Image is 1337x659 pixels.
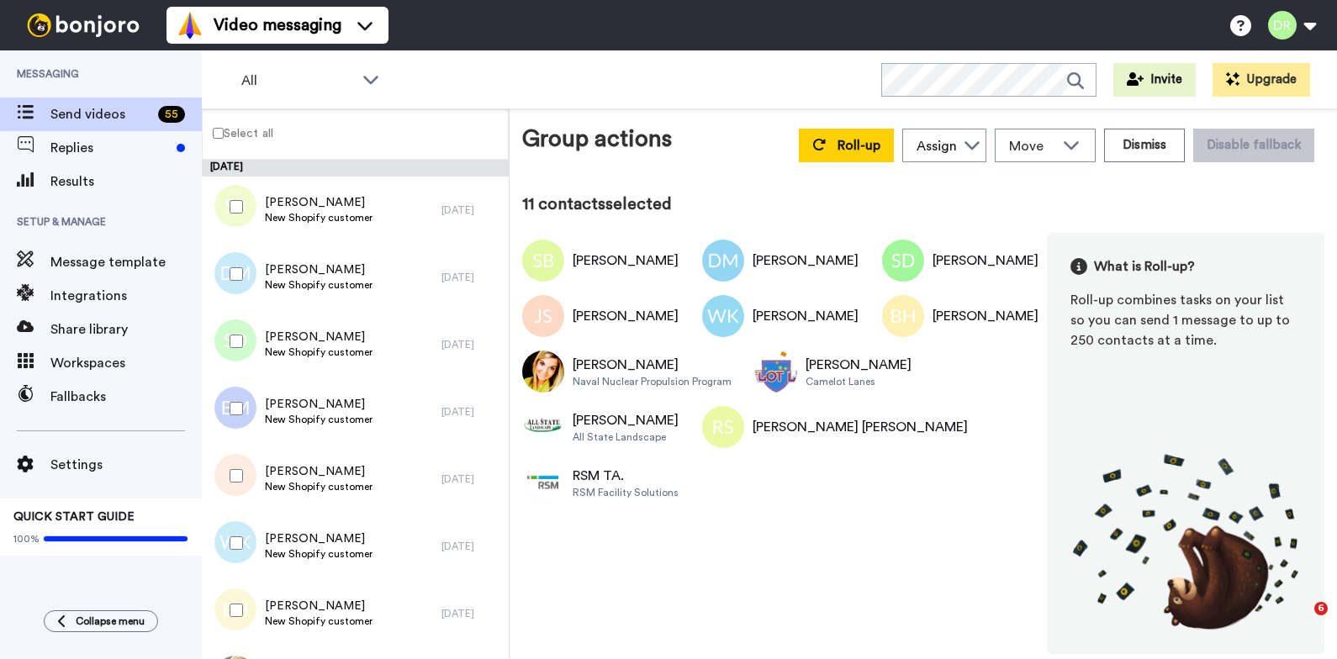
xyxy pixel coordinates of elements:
div: [DATE] [441,540,500,553]
span: [PERSON_NAME] [265,329,373,345]
span: What is Roll-up? [1094,256,1195,277]
div: Assign [917,136,957,156]
iframe: Intercom live chat [1280,602,1320,642]
span: [PERSON_NAME] [265,261,373,278]
img: Image of Will Kirschner [702,295,744,337]
span: 6 [1314,602,1328,615]
span: Share library [50,319,202,340]
span: Fallbacks [50,387,202,407]
div: [DATE] [441,338,500,351]
span: Message template [50,252,202,272]
button: Disable fallback [1193,129,1314,162]
img: Image of Laura Bruley [522,351,564,393]
button: Invite [1113,63,1196,97]
img: bj-logo-header-white.svg [20,13,146,37]
div: [PERSON_NAME] [PERSON_NAME] [753,417,968,437]
span: Collapse menu [76,614,145,628]
span: All [241,71,354,91]
img: joro-roll.png [1070,453,1301,630]
div: 55 [158,106,185,123]
input: Select all [213,128,224,139]
img: Image of RSM TA. [522,461,564,503]
div: RSM Facility Solutions [573,486,679,499]
img: Image of Sara Barraza [522,240,564,282]
div: [PERSON_NAME] [806,355,912,375]
span: New Shopify customer [265,480,373,493]
div: Group actions [522,122,672,162]
span: Roll-up [838,139,880,152]
div: 11 contacts selected [522,192,1324,216]
div: [DATE] [202,160,509,177]
span: Move [1009,136,1054,156]
span: Video messaging [214,13,341,37]
div: [DATE] [441,271,500,284]
div: [DATE] [441,405,500,419]
span: New Shopify customer [265,345,373,359]
button: Dismiss [1104,129,1185,162]
div: [DATE] [441,203,500,217]
span: New Shopify customer [265,547,373,561]
span: New Shopify customer [265,413,373,426]
img: Image of Juliana Suarez [522,295,564,337]
span: [PERSON_NAME] [265,530,373,547]
div: [PERSON_NAME] [573,250,679,271]
div: [PERSON_NAME] [573,355,732,375]
button: Upgrade [1213,63,1310,97]
div: [PERSON_NAME] [933,250,1038,271]
div: [DATE] [441,607,500,620]
div: RSM TA. [573,466,679,486]
div: [PERSON_NAME] [753,306,859,326]
img: Image of Brad HILL [882,295,924,337]
div: Naval Nuclear Propulsion Program [573,375,732,388]
div: [PERSON_NAME] [753,250,859,271]
span: [PERSON_NAME] [265,463,373,480]
div: Camelot Lanes [806,375,912,388]
img: Image of Robert Smith [755,351,797,393]
span: 100% [13,532,40,546]
div: [PERSON_NAME] [573,306,679,326]
img: Image of Sean Duthie [882,240,924,282]
span: Settings [50,455,202,475]
img: Image of Robinson Smith [702,406,744,448]
span: Send videos [50,104,151,124]
button: Roll-up [799,129,894,162]
div: [PERSON_NAME] [933,306,1038,326]
span: [PERSON_NAME] [265,598,373,614]
span: QUICK START GUIDE [13,511,135,523]
span: [PERSON_NAME] [265,194,373,211]
span: New Shopify customer [265,278,373,292]
div: All State Landscape [573,430,679,444]
span: New Shopify customer [265,614,373,628]
img: Image of Jacob Neault [522,406,564,448]
label: Select all [203,123,273,143]
img: Image of Dani Maria [702,240,744,282]
span: Replies [50,138,170,158]
img: vm-color.svg [177,12,203,39]
span: [PERSON_NAME] [265,396,373,413]
span: Results [50,171,202,192]
span: New Shopify customer [265,211,373,224]
div: [DATE] [441,472,500,486]
span: Workspaces [50,353,202,373]
div: [PERSON_NAME] [573,410,679,430]
div: Roll-up combines tasks on your list so you can send 1 message to up to 250 contacts at a time. [1070,290,1301,351]
button: Collapse menu [44,610,158,632]
span: Integrations [50,286,202,306]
